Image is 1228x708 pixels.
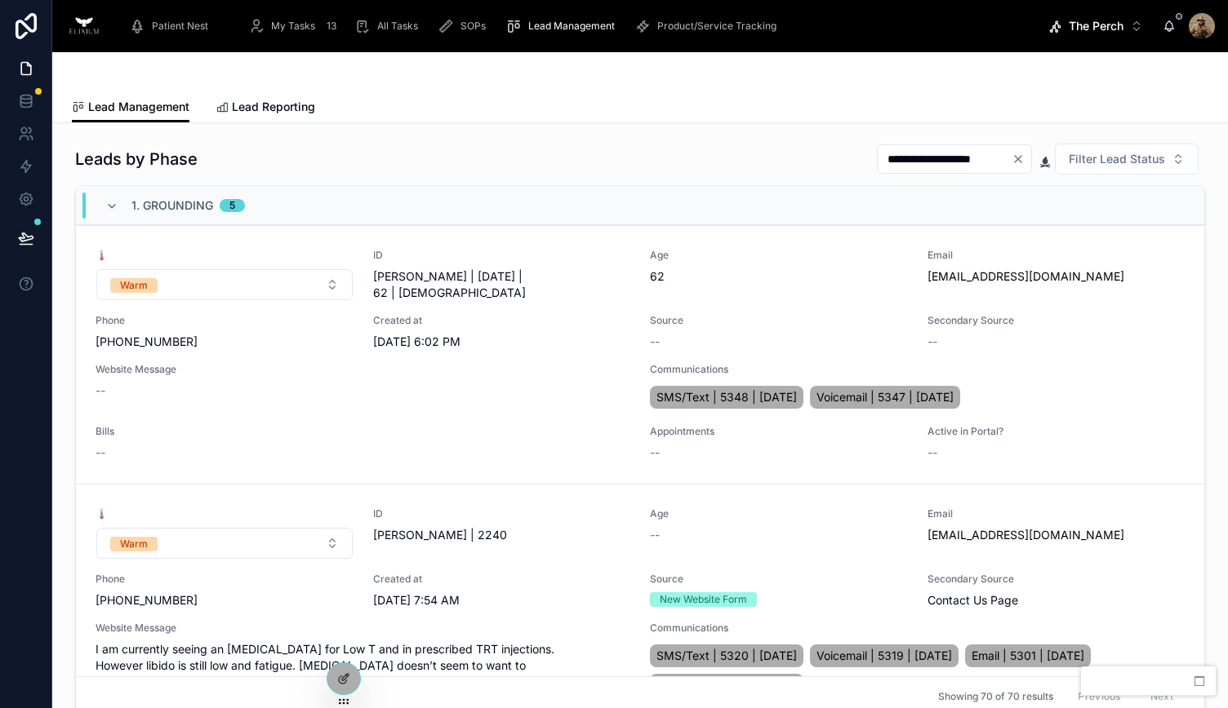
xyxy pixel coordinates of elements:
[501,11,626,41] a: Lead Management
[96,363,630,376] span: Website Message
[1069,151,1165,167] span: Filter Lead Status
[816,389,954,405] span: Voicemail | 5347 | [DATE]
[120,537,148,551] div: Warm
[232,99,315,115] span: Lead Reporting
[928,334,937,350] span: --
[650,268,908,285] span: 62
[650,445,660,461] span: --
[650,573,908,586] span: Source
[650,314,908,327] span: Source
[124,11,220,41] a: Patient Nest
[243,11,346,41] a: My Tasks13
[938,690,1053,703] span: Showing 70 of 70 results
[96,592,354,608] span: [PHONE_NUMBER]
[373,573,631,586] span: Created at
[131,197,213,214] span: 1. Grounding
[928,268,1124,285] a: [EMAIL_ADDRESS][DOMAIN_NAME]
[75,148,198,170] h1: Leads by Phase
[96,445,105,461] span: --
[650,644,803,667] a: SMS/Text | 5320 | [DATE]
[271,20,315,33] span: My Tasks
[630,11,788,41] a: Product/Service Tracking
[461,20,486,33] span: SOPs
[657,20,776,33] span: Product/Service Tracking
[72,92,189,123] a: Lead Management
[928,592,1186,608] span: Contact Us Page
[1055,144,1199,175] button: Select Button
[96,528,353,559] button: Select Button
[928,425,1186,438] span: Active in Portal?
[965,644,1091,667] a: Email | 5301 | [DATE]
[656,648,797,664] span: SMS/Text | 5320 | [DATE]
[928,527,1124,543] a: [EMAIL_ADDRESS][DOMAIN_NAME]
[96,425,630,438] span: Bills
[656,389,797,405] span: SMS/Text | 5348 | [DATE]
[650,363,1185,376] span: Communications
[650,674,803,697] a: SMS/Text | 5302 | [DATE]
[810,386,960,409] a: Voicemail | 5347 | [DATE]
[96,314,354,327] span: Phone
[377,20,418,33] span: All Tasks
[810,644,959,667] a: Voicemail | 5319 | [DATE]
[96,269,353,300] button: Select Button
[322,16,341,36] div: 13
[1036,11,1156,41] button: Select Button
[928,445,937,461] span: --
[373,507,631,520] span: ID
[650,527,660,543] span: --
[229,199,235,212] div: 5
[650,622,1185,635] span: Communications
[96,641,630,690] span: I am currently seeing an [MEDICAL_DATA] for Low T and in prescribed TRT injections. However libid...
[96,249,354,262] span: 🌡️
[96,334,354,350] span: [PHONE_NUMBER]
[96,573,354,586] span: Phone
[116,8,1036,44] div: scrollable content
[928,573,1186,586] span: Secondary Source
[96,507,354,520] span: 🌡️
[1069,18,1123,34] span: The Perch
[972,648,1084,664] span: Email | 5301 | [DATE]
[650,507,908,520] span: Age
[1012,153,1031,166] button: Clear
[928,507,1186,520] span: Email
[816,648,952,664] span: Voicemail | 5319 | [DATE]
[96,383,105,399] span: --
[660,592,747,607] div: New Website Form
[373,314,631,327] span: Created at
[373,527,631,543] span: [PERSON_NAME] | 2240
[373,249,631,262] span: ID
[65,13,103,39] img: App logo
[373,334,631,350] span: [DATE] 6:02 PM
[152,20,208,33] span: Patient Nest
[433,11,497,41] a: SOPs
[928,314,1186,327] span: Secondary Source
[650,249,908,262] span: Age
[120,278,148,293] div: Warm
[216,92,315,125] a: Lead Reporting
[650,334,660,350] span: --
[650,386,803,409] a: SMS/Text | 5348 | [DATE]
[373,592,631,608] span: [DATE] 7:54 AM
[373,268,631,301] span: [PERSON_NAME] | [DATE] | 62 | [DEMOGRAPHIC_DATA]
[650,425,908,438] span: Appointments
[528,20,615,33] span: Lead Management
[88,99,189,115] span: Lead Management
[928,249,1186,262] span: Email
[349,11,429,41] a: All Tasks
[96,622,630,635] span: Website Message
